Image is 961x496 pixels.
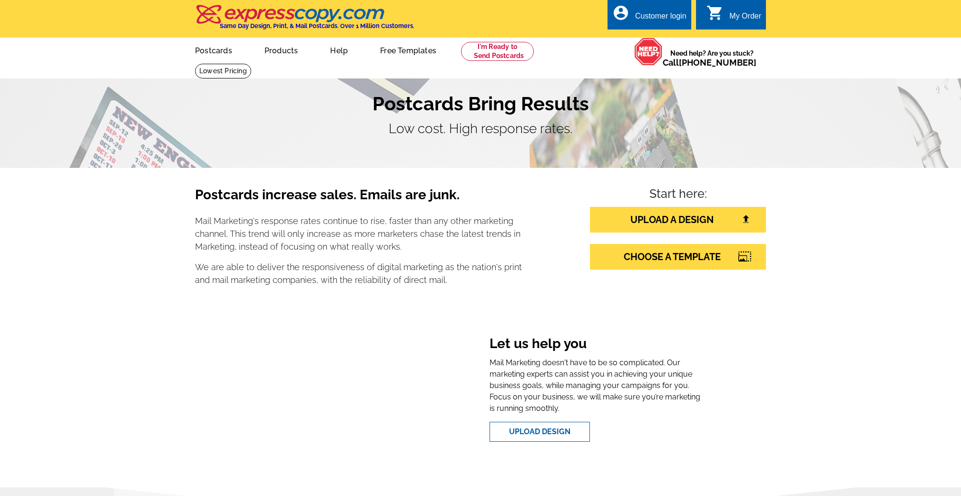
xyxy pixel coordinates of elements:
a: [PHONE_NUMBER] [679,58,756,68]
a: Help [315,39,363,61]
a: shopping_cart My Order [706,10,761,22]
a: UPLOAD A DESIGN [590,207,766,233]
a: CHOOSE A TEMPLATE [590,244,766,270]
a: Postcards [180,39,247,61]
p: Mail Marketing doesn't have to be so complicated. Our marketing experts can assist you in achievi... [490,357,702,414]
iframe: Welcome To expresscopy [259,328,461,449]
a: Free Templates [365,39,451,61]
h4: Start here: [590,187,766,203]
div: Customer login [635,12,686,25]
span: Need help? Are you stuck? [663,49,761,68]
h4: Same Day Design, Print, & Mail Postcards. Over 1 Million Customers. [220,22,414,29]
p: Low cost. High response rates. [195,119,766,139]
img: help [634,38,663,66]
i: account_circle [612,4,629,21]
a: Upload Design [490,422,590,442]
span: Call [663,58,756,68]
a: Products [249,39,314,61]
div: My Order [729,12,761,25]
h1: Postcards Bring Results [195,92,766,115]
a: account_circle Customer login [612,10,686,22]
p: Mail Marketing's response rates continue to rise, faster than any other marketing channel. This t... [195,214,522,253]
a: Same Day Design, Print, & Mail Postcards. Over 1 Million Customers. [195,11,414,29]
h3: Let us help you [490,336,702,354]
p: We are able to deliver the responsiveness of digital marketing as the nation's print and mail mar... [195,261,522,286]
h3: Postcards increase sales. Emails are junk. [195,187,522,211]
i: shopping_cart [706,4,724,21]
